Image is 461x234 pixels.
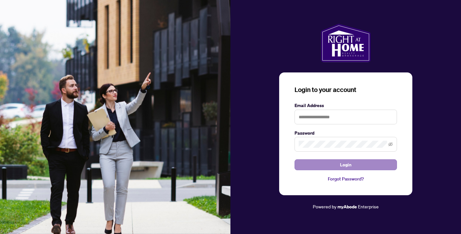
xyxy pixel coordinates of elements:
a: Forgot Password? [295,175,397,182]
a: myAbode [337,203,357,210]
span: eye-invisible [388,142,393,146]
img: ma-logo [321,24,370,62]
span: Powered by [313,204,336,209]
h3: Login to your account [295,85,397,94]
span: Enterprise [358,204,379,209]
span: Login [340,160,352,170]
label: Email Address [295,102,397,109]
button: Login [295,159,397,170]
label: Password [295,130,397,137]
